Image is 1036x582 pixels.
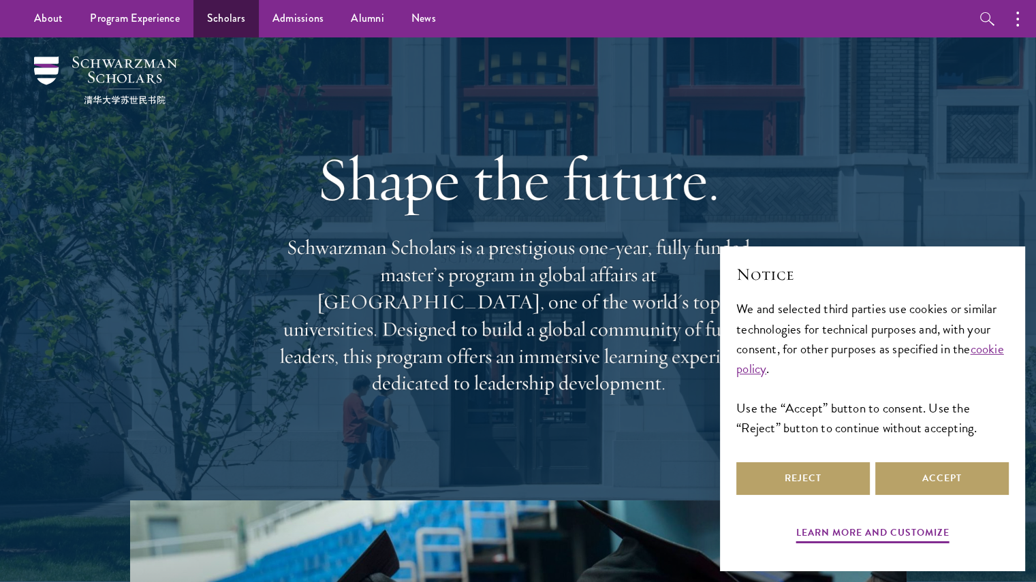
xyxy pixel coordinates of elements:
[273,141,764,217] h1: Shape the future.
[736,462,870,495] button: Reject
[736,263,1009,286] h2: Notice
[34,56,177,104] img: Schwarzman Scholars
[273,234,764,397] p: Schwarzman Scholars is a prestigious one-year, fully funded master’s program in global affairs at...
[796,524,949,545] button: Learn more and customize
[875,462,1009,495] button: Accept
[736,339,1004,378] a: cookie policy
[736,299,1009,437] div: We and selected third parties use cookies or similar technologies for technical purposes and, wit...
